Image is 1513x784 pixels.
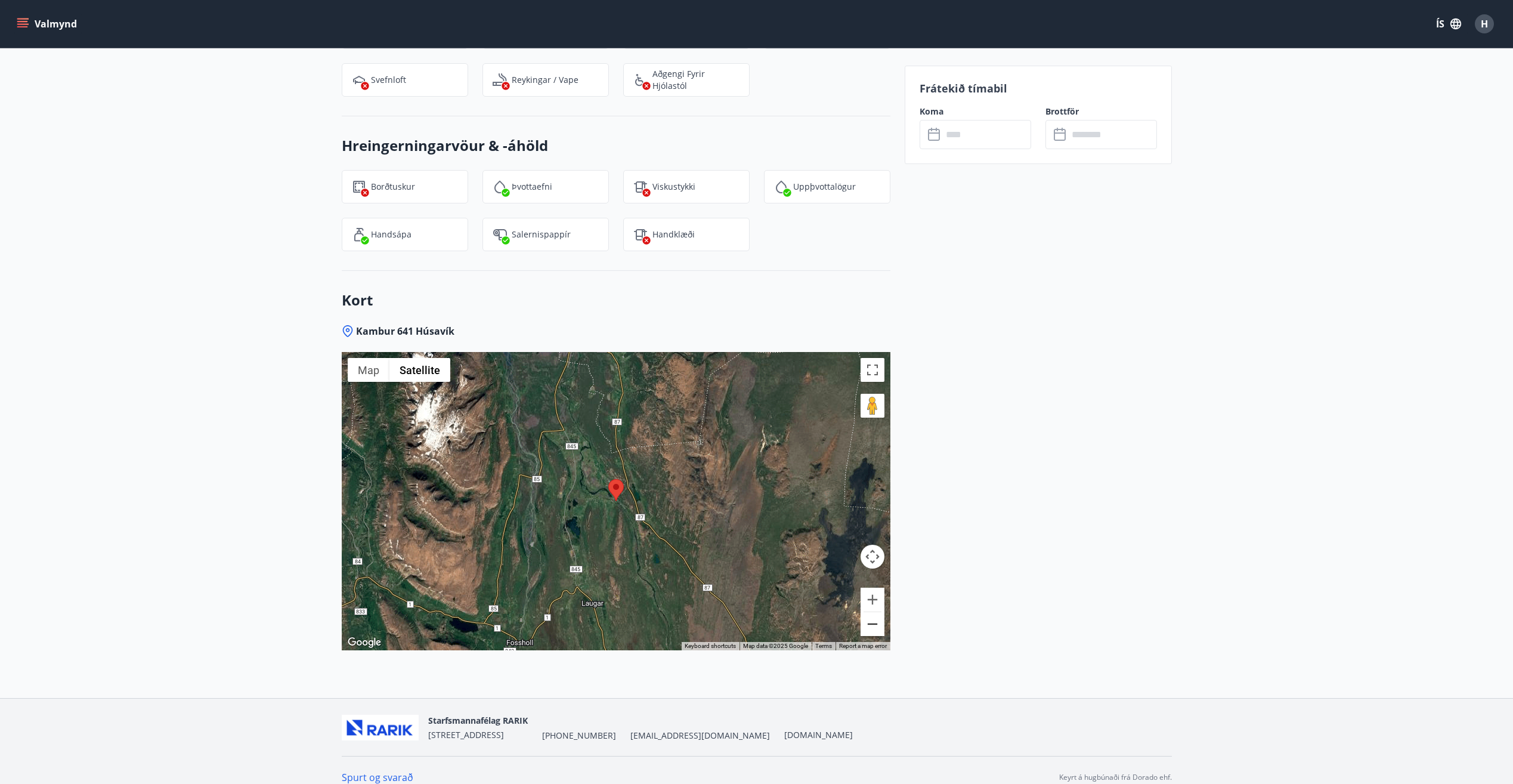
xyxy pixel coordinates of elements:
button: menu [14,13,82,35]
h3: Hreingerningarvöur & -áhöld [342,135,890,156]
img: Google [345,635,384,650]
span: [STREET_ADDRESS] [428,729,504,740]
span: Map data ©2025 Google [743,643,808,649]
p: Handklæði [652,229,695,240]
button: Toggle fullscreen view [861,358,884,382]
button: Zoom in [861,588,884,612]
a: Report a map error [839,643,887,649]
button: H [1470,10,1499,38]
button: Show satellite imagery [389,358,450,382]
img: dbi0fcnBYsvu4k1gcwMltnZT9svnGSyCOUrTI4hU.svg [352,73,366,87]
a: Spurt og svarað [342,771,413,784]
img: PMt15zlZL5WN7A8x0Tvk8jOMlfrCEhCcZ99roZt4.svg [493,180,507,194]
span: Kambur 641 Húsavík [356,325,454,338]
p: Reykingar / Vape [512,74,578,86]
img: QNIUl6Cv9L9rHgMXwuzGLuiJOj7RKqxk9mBFPqjq.svg [493,73,507,87]
button: Drag Pegman onto the map to open Street View [861,394,884,418]
p: Þvottaefni [512,181,552,193]
img: tIVzTFYizac3SNjIS52qBBKOADnNn3qEFySneclv.svg [633,180,648,194]
p: Handsápa [371,229,411,240]
p: Borðtuskur [371,181,415,193]
p: Svefnloft [371,74,406,86]
img: JsUkc86bAWErts0UzsjU3lk4pw2986cAIPoh8Yw7.svg [493,227,507,242]
button: Zoom out [861,612,884,636]
button: Show street map [348,358,389,382]
a: Open this area in Google Maps (opens a new window) [345,635,384,650]
p: Uppþvottalögur [793,181,856,193]
a: [DOMAIN_NAME] [784,729,853,740]
img: 96TlfpxwFVHR6UM9o3HrTVSiAREwRYtsizir1BR0.svg [352,227,366,242]
button: ÍS [1430,13,1468,35]
p: Aðgengi fyrir hjólastól [652,68,740,92]
p: Keyrt á hugbúnaði frá Dorado ehf. [1059,772,1172,783]
p: Frátekið tímabil [920,81,1157,96]
a: Terms (opens in new tab) [815,643,832,649]
p: Salernispappír [512,229,571,240]
h3: Kort [342,290,890,310]
img: uiBtL0ikWr40dZiggAgPY6zIBwQcLm3lMVfqTObx.svg [633,227,648,242]
button: Keyboard shortcuts [685,642,736,650]
span: [PHONE_NUMBER] [542,730,616,742]
img: ZmrgJ79bX6zJLXUGuSjrUVyxXxBt3QcBuEz7Nz1t.png [342,715,419,740]
label: Koma [920,106,1031,118]
span: [EMAIL_ADDRESS][DOMAIN_NAME] [630,730,770,742]
label: Brottför [1045,106,1157,118]
img: y5Bi4hK1jQC9cBVbXcWRSDyXCR2Ut8Z2VPlYjj17.svg [774,180,788,194]
img: FQTGzxj9jDlMaBqrp2yyjtzD4OHIbgqFuIf1EfZm.svg [352,180,366,194]
p: Viskustykki [652,181,695,193]
span: Starfsmannafélag RARIK [428,715,528,726]
span: H [1481,17,1488,30]
img: 8IYIKVZQyRlUC6HQIIUSdjpPGRncJsz2RzLgWvp4.svg [633,73,648,87]
button: Map camera controls [861,545,884,569]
